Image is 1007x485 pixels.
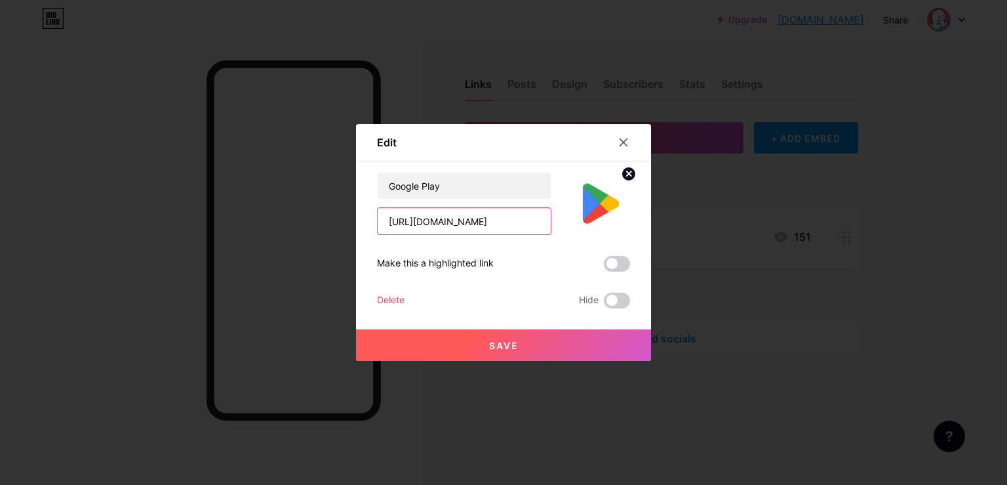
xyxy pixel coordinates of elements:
input: Title [378,173,551,199]
input: URL [378,208,551,234]
div: Make this a highlighted link [377,256,494,272]
div: Delete [377,293,405,308]
span: Hide [579,293,599,308]
span: Save [489,340,519,351]
button: Save [356,329,651,361]
img: link_thumbnail [567,172,630,235]
div: Edit [377,135,397,150]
